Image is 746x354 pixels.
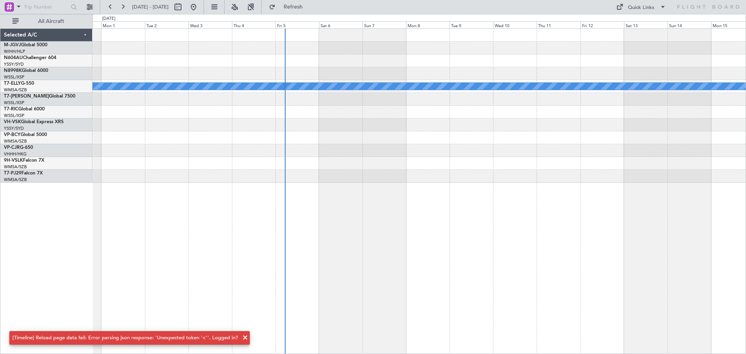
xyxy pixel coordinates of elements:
input: Trip Number [24,1,68,13]
div: Mon 8 [406,21,450,28]
div: Sun 7 [363,21,406,28]
div: Wed 3 [188,21,232,28]
span: Refresh [277,4,310,10]
a: YSSY/SYD [4,126,24,131]
a: N604AUChallenger 604 [4,56,56,60]
div: Tue 9 [450,21,493,28]
a: VHHH/HKG [4,151,27,157]
button: All Aircraft [9,15,84,28]
div: Quick Links [628,4,654,12]
span: VP-CJR [4,145,20,150]
a: N8998KGlobal 6000 [4,68,48,73]
a: WSSL/XSP [4,74,24,80]
a: T7-ELLYG-550 [4,81,34,86]
a: T7-[PERSON_NAME]Global 7500 [4,94,75,99]
div: Wed 10 [493,21,537,28]
a: WSSL/XSP [4,113,24,119]
div: Sat 13 [624,21,668,28]
span: VH-VSK [4,120,21,124]
a: VP-BCYGlobal 5000 [4,133,47,137]
a: WSSL/XSP [4,100,24,106]
a: M-JGVJGlobal 5000 [4,43,47,47]
span: N8998K [4,68,22,73]
a: 9H-VSLKFalcon 7X [4,158,44,163]
a: WMSA/SZB [4,177,27,183]
div: Sat 6 [319,21,363,28]
a: T7-RICGlobal 6000 [4,107,45,112]
span: M-JGVJ [4,43,21,47]
button: Refresh [265,1,312,13]
span: VP-BCY [4,133,21,137]
div: Thu 11 [537,21,580,28]
div: Tue 2 [145,21,188,28]
div: Thu 4 [232,21,275,28]
div: Mon 1 [101,21,145,28]
span: T7-RIC [4,107,18,112]
div: [Timeline] Reload page data fail: Error parsing json response: 'Unexpected token '<''. Logged in? [12,334,238,342]
div: Fri 12 [580,21,624,28]
a: T7-PJ29Falcon 7X [4,171,43,176]
div: [DATE] [102,16,115,22]
a: YSSY/SYD [4,61,24,67]
a: WMSA/SZB [4,138,27,144]
div: Fri 5 [275,21,319,28]
a: VH-VSKGlobal Express XRS [4,120,64,124]
a: WMSA/SZB [4,87,27,93]
span: N604AU [4,56,23,60]
a: WIHH/HLP [4,49,25,54]
span: [DATE] - [DATE] [132,3,169,10]
a: VP-CJRG-650 [4,145,33,150]
span: T7-[PERSON_NAME] [4,94,49,99]
span: T7-ELLY [4,81,21,86]
button: Quick Links [612,1,670,13]
span: T7-PJ29 [4,171,21,176]
span: All Aircraft [20,19,82,24]
span: 9H-VSLK [4,158,23,163]
a: WMSA/SZB [4,164,27,170]
div: Sun 14 [668,21,711,28]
